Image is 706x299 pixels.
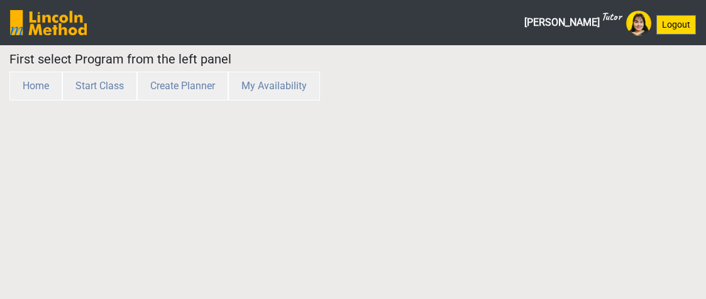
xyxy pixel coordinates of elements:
button: Home [9,72,62,101]
button: Start Class [62,72,137,101]
button: Logout [656,15,696,35]
button: My Availability [228,72,320,101]
a: Start Class [62,80,137,92]
h5: First select Program from the left panel [9,52,520,67]
a: Create Planner [137,80,228,92]
a: Home [9,80,62,92]
span: [PERSON_NAME] [524,10,621,35]
sup: Tutor [601,9,621,23]
img: Avatar [626,11,651,36]
button: Create Planner [137,72,228,101]
a: My Availability [228,80,320,92]
img: SGY6awQAAAABJRU5ErkJggg== [10,10,87,35]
